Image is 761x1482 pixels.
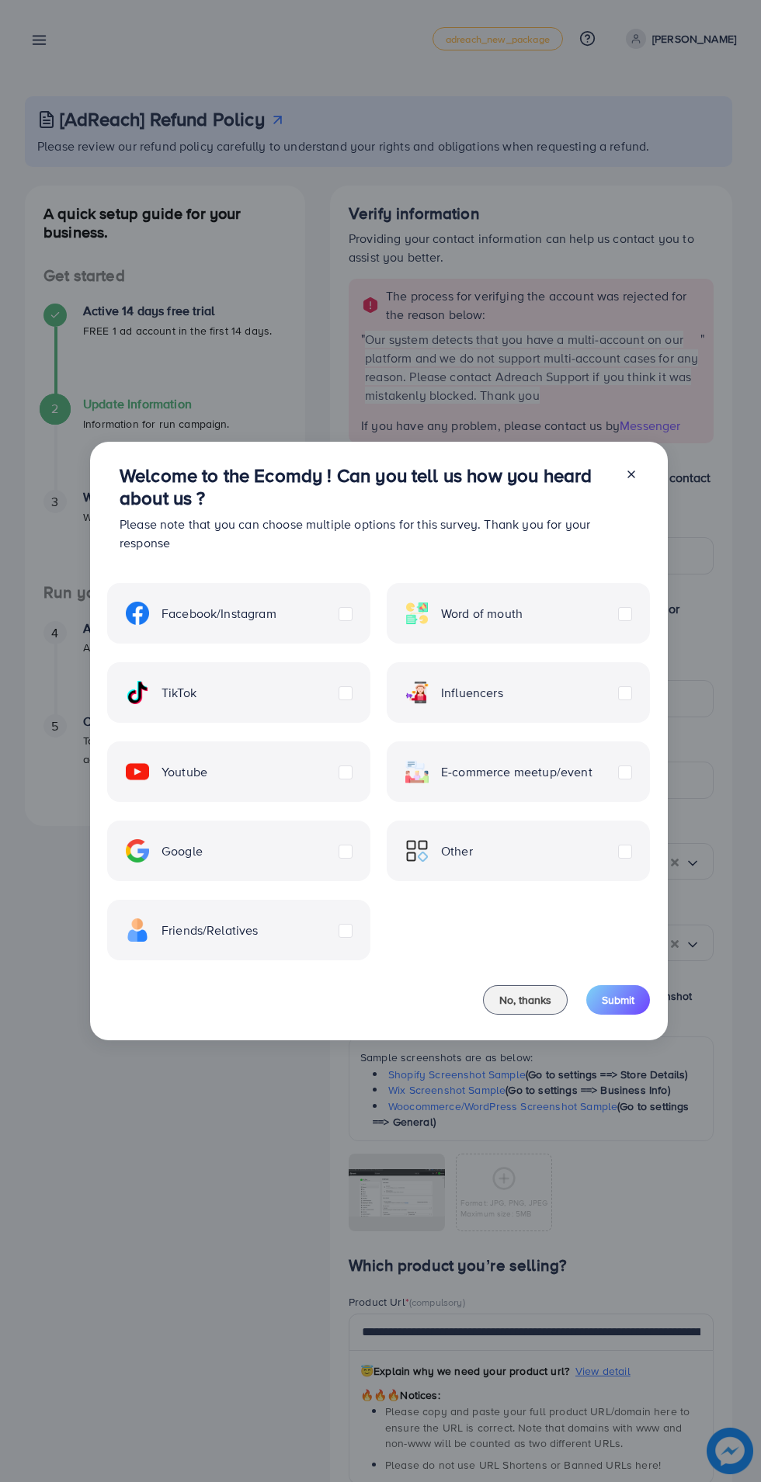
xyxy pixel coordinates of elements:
span: Google [162,842,203,860]
p: Please note that you can choose multiple options for this survey. Thank you for your response [120,515,613,552]
button: No, thanks [483,985,568,1015]
img: ic-facebook.134605ef.svg [126,602,149,625]
button: Submit [586,985,650,1015]
span: Word of mouth [441,605,523,623]
span: Influencers [441,684,503,702]
img: ic-word-of-mouth.a439123d.svg [405,602,429,625]
img: ic-google.5bdd9b68.svg [126,839,149,862]
img: ic-tiktok.4b20a09a.svg [126,681,149,704]
span: Facebook/Instagram [162,605,276,623]
img: ic-other.99c3e012.svg [405,839,429,862]
span: TikTok [162,684,196,702]
span: Other [441,842,473,860]
img: ic-ecommerce.d1fa3848.svg [405,760,429,783]
img: ic-freind.8e9a9d08.svg [126,918,149,942]
img: ic-youtube.715a0ca2.svg [126,760,149,783]
span: No, thanks [499,992,551,1008]
img: ic-influencers.a620ad43.svg [405,681,429,704]
span: Submit [602,992,634,1008]
span: Friends/Relatives [162,921,259,939]
h3: Welcome to the Ecomdy ! Can you tell us how you heard about us ? [120,464,613,509]
span: E-commerce meetup/event [441,763,592,781]
span: Youtube [162,763,207,781]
